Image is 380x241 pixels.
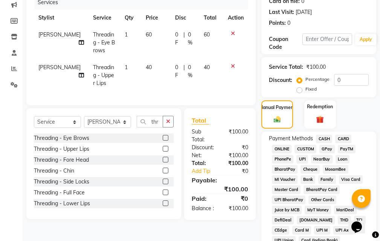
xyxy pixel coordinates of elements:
[272,145,291,153] span: ONLINE
[186,144,220,152] div: Discount:
[295,145,316,153] span: CUSTOM
[183,31,185,47] span: |
[296,155,308,164] span: UPI
[338,145,356,153] span: PayTM
[186,194,220,203] div: Paid:
[301,175,315,184] span: Bank
[287,19,290,27] div: 0
[175,31,181,47] span: 0 F
[305,76,330,83] label: Percentage
[34,145,89,153] div: Threading - Upper Lips
[226,167,254,175] div: ₹0
[323,165,348,174] span: MosamBee
[296,8,312,16] div: [DATE]
[334,206,357,214] span: MariDeal
[272,216,294,224] span: DefiDeal
[307,103,333,110] label: Redemption
[137,116,163,127] input: Search or Scan
[314,226,330,235] span: UPI M
[38,31,81,38] span: [PERSON_NAME]
[175,64,181,79] span: 0 F
[314,115,326,124] img: _gift.svg
[272,155,293,164] span: PhonePe
[146,31,152,38] span: 60
[269,63,303,71] div: Service Total:
[272,206,302,214] span: Juice by MCB
[306,63,326,71] div: ₹100.00
[348,211,372,233] iframe: chat widget
[304,185,340,194] span: BharatPay Card
[186,176,254,185] div: Payable:
[34,156,89,164] div: Threading - Fore Head
[220,205,254,212] div: ₹100.00
[318,175,336,184] span: Family
[269,19,286,27] div: Points:
[220,194,254,203] div: ₹0
[302,33,352,45] input: Enter Offer / Coupon Code
[186,205,220,212] div: Balance :
[125,31,128,38] span: 1
[319,145,335,153] span: GPay
[272,165,298,174] span: BharatPay
[311,155,333,164] span: NearBuy
[34,200,90,208] div: Threading - Lower Lips
[199,9,223,26] th: Total
[220,159,254,167] div: ₹100.00
[292,226,311,235] span: Card M
[186,152,220,159] div: Net:
[38,64,81,71] span: [PERSON_NAME]
[305,86,317,92] label: Fixed
[89,9,120,26] th: Service
[141,9,171,26] th: Price
[93,31,115,54] span: Threading - Eye Brows
[220,128,254,144] div: ₹100.00
[186,128,220,144] div: Sub Total:
[220,144,254,152] div: ₹0
[316,135,332,143] span: CASH
[336,155,350,164] span: Loan
[272,185,301,194] span: Master Card
[297,216,335,224] span: [DOMAIN_NAME]
[269,35,302,51] div: Coupon Code
[269,76,292,84] div: Discount:
[188,31,195,47] span: 0 %
[272,196,305,204] span: UPI BharatPay
[220,152,254,159] div: ₹100.00
[34,134,89,142] div: Threading - Eye Brows
[305,206,331,214] span: MyT Money
[335,135,351,143] span: CARD
[338,216,351,224] span: THD
[259,104,295,111] label: Manual Payment
[186,167,226,175] a: Add Tip
[272,175,298,184] span: MI Voucher
[120,9,141,26] th: Qty
[204,64,210,71] span: 40
[204,31,210,38] span: 60
[186,185,254,194] div: ₹100.00
[272,226,289,235] span: CEdge
[93,64,114,86] span: Threading - Upper Lips
[146,64,152,71] span: 40
[34,189,85,197] div: Threading - Full Face
[339,175,363,184] span: Visa Card
[183,64,185,79] span: |
[333,226,354,235] span: UPI Axis
[308,196,336,204] span: Other Cards
[269,135,313,142] span: Payment Methods
[34,178,89,186] div: Threading - Side Locks
[223,9,248,26] th: Action
[301,165,320,174] span: Cheque
[34,167,74,175] div: Threading - Chin
[355,34,377,45] button: Apply
[192,117,209,124] span: Total
[269,8,294,16] div: Last Visit:
[171,9,199,26] th: Disc
[34,9,89,26] th: Stylist
[186,159,220,167] div: Total:
[188,64,195,79] span: 0 %
[125,64,128,71] span: 1
[272,115,283,123] img: _cash.svg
